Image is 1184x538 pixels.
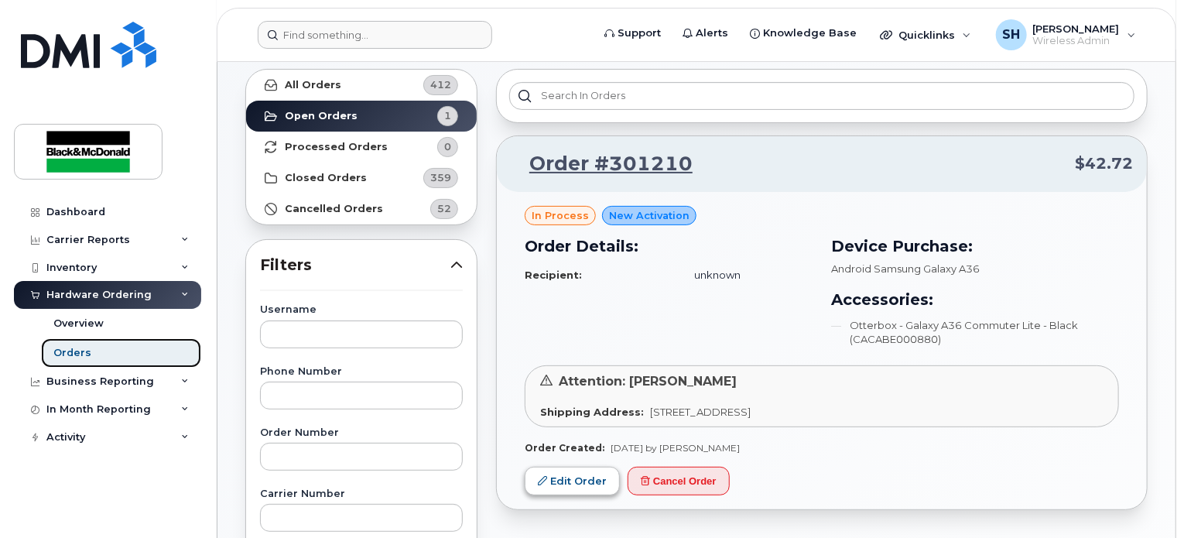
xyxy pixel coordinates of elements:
[430,170,451,185] span: 359
[1002,26,1020,44] span: SH
[628,467,730,495] button: Cancel Order
[898,29,955,41] span: Quicklinks
[285,203,383,215] strong: Cancelled Orders
[260,489,463,499] label: Carrier Number
[609,208,690,223] span: New Activation
[285,141,388,153] strong: Processed Orders
[985,19,1147,50] div: Serena Hunter
[1075,152,1133,175] span: $42.72
[260,367,463,377] label: Phone Number
[696,26,728,41] span: Alerts
[650,406,751,418] span: [STREET_ADDRESS]
[437,201,451,216] span: 52
[246,163,477,194] a: Closed Orders359
[831,318,1119,347] li: Otterbox - Galaxy A36 Commuter Lite - Black (CACABE000880)
[831,235,1119,258] h3: Device Purchase:
[430,77,451,92] span: 412
[511,150,693,178] a: Order #301210
[246,132,477,163] a: Processed Orders0
[559,374,737,389] span: Attention: [PERSON_NAME]
[525,269,582,281] strong: Recipient:
[739,18,867,49] a: Knowledge Base
[594,18,672,49] a: Support
[444,108,451,123] span: 1
[246,194,477,224] a: Cancelled Orders52
[680,262,813,289] td: unknown
[258,21,492,49] input: Find something...
[509,82,1134,110] input: Search in orders
[525,442,604,454] strong: Order Created:
[285,172,367,184] strong: Closed Orders
[1033,22,1120,35] span: [PERSON_NAME]
[1033,35,1120,47] span: Wireless Admin
[260,428,463,438] label: Order Number
[246,70,477,101] a: All Orders412
[260,254,450,276] span: Filters
[246,101,477,132] a: Open Orders1
[285,110,358,122] strong: Open Orders
[831,262,980,275] span: Android Samsung Galaxy A36
[532,208,589,223] span: in process
[831,288,1119,311] h3: Accessories:
[763,26,857,41] span: Knowledge Base
[285,79,341,91] strong: All Orders
[525,235,813,258] h3: Order Details:
[260,305,463,315] label: Username
[869,19,982,50] div: Quicklinks
[540,406,644,418] strong: Shipping Address:
[672,18,739,49] a: Alerts
[611,442,740,454] span: [DATE] by [PERSON_NAME]
[618,26,661,41] span: Support
[444,139,451,154] span: 0
[525,467,620,495] a: Edit Order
